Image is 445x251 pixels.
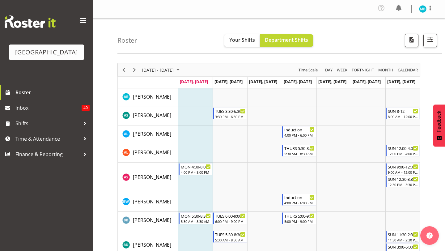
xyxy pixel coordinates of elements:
[141,66,174,74] span: [DATE] - [DATE]
[388,151,418,156] div: 12:00 PM - 4:00 PM
[388,244,418,250] div: SUN 3:00-6:00
[436,111,442,132] span: Feedback
[386,176,420,187] div: Alex Sansom"s event - SUN 12:30-3:30 Begin From Sunday, September 7, 2025 at 12:30:00 PM GMT+12:0...
[215,237,245,242] div: 5:30 AM - 8:30 AM
[118,193,178,212] td: Ben Wyatt resource
[351,66,375,74] span: Fortnight
[282,126,316,138] div: Alesana Lafoga"s event - Induction Begin From Thursday, September 4, 2025 at 4:00:00 PM GMT+12:00...
[336,66,348,74] span: Week
[284,126,315,133] div: Induction
[118,107,178,125] td: Ajay Smith resource
[284,194,315,200] div: Induction
[386,163,420,175] div: Alex Sansom"s event - SUN 9:00-12:00 Begin From Sunday, September 7, 2025 at 9:00:00 AM GMT+12:00...
[386,108,420,119] div: Ajay Smith"s event - SUN 8-12 Begin From Sunday, September 7, 2025 at 8:00:00 AM GMT+12:00 Ends A...
[298,66,318,74] span: Time Scale
[130,66,139,74] button: Next
[133,173,171,181] a: [PERSON_NAME]
[133,112,171,119] a: [PERSON_NAME]
[388,145,418,151] div: SUN 12:00-4:00
[324,66,333,74] span: Day
[284,133,315,138] div: 4:00 PM - 6:00 PM
[284,151,315,156] div: 5:30 AM - 8:30 AM
[388,164,418,170] div: SUN 9:00-12:00
[133,198,171,205] a: [PERSON_NAME]
[181,213,211,219] div: MON 5:30-8:30
[180,79,208,84] span: [DATE], [DATE]
[282,212,316,224] div: Bradley Barton"s event - THURS 5:00-9:00 Begin From Thursday, September 4, 2025 at 5:00:00 PM GMT...
[133,112,171,119] span: [PERSON_NAME]
[117,37,137,44] h4: Roster
[419,5,426,13] img: madison-brown11454.jpg
[426,232,433,239] img: help-xxl-2.png
[353,79,381,84] span: [DATE], [DATE]
[386,145,420,156] div: Alex Laverty"s event - SUN 12:00-4:00 Begin From Sunday, September 7, 2025 at 12:00:00 PM GMT+12:...
[298,66,319,74] button: Time Scale
[118,163,178,193] td: Alex Sansom resource
[387,79,415,84] span: [DATE], [DATE]
[141,66,182,74] button: September 01 - 07, 2025
[386,231,420,243] div: Braedyn Dykes"s event - SUN 11:30-2:30 Begin From Sunday, September 7, 2025 at 11:30:00 AM GMT+12...
[215,213,245,219] div: TUES 6:00-9:00
[388,231,418,237] div: SUN 11:30-2:30
[265,36,308,43] span: Department Shifts
[15,134,80,143] span: Time & Attendance
[324,66,334,74] button: Timeline Day
[5,15,56,28] img: Rosterit website logo
[213,108,247,119] div: Ajay Smith"s event - TUES 3:30-6:30 Begin From Tuesday, September 2, 2025 at 3:30:00 PM GMT+12:00...
[224,34,260,47] button: Your Shifts
[284,219,315,224] div: 5:00 PM - 9:00 PM
[133,149,171,156] a: [PERSON_NAME]
[133,93,171,100] a: [PERSON_NAME]
[133,216,171,224] a: [PERSON_NAME]
[284,145,315,151] div: THURS 5:30-8:30
[133,130,171,138] a: [PERSON_NAME]
[82,105,90,111] span: 40
[388,108,418,114] div: SUN 8-12
[119,63,129,76] div: Previous
[388,237,418,242] div: 11:30 AM - 2:30 PM
[215,219,245,224] div: 6:00 PM - 9:00 PM
[378,66,394,74] span: Month
[118,125,178,144] td: Alesana Lafoga resource
[282,194,316,206] div: Ben Wyatt"s event - Induction Begin From Thursday, September 4, 2025 at 4:00:00 PM GMT+12:00 Ends...
[229,36,255,43] span: Your Shifts
[388,182,418,187] div: 12:30 PM - 3:30 PM
[179,212,213,224] div: Bradley Barton"s event - MON 5:30-8:30 Begin From Monday, September 1, 2025 at 5:30:00 AM GMT+12:...
[397,66,418,74] span: calendar
[15,119,80,128] span: Shifts
[388,176,418,182] div: SUN 12:30-3:30
[181,219,211,224] div: 5:30 AM - 8:30 AM
[118,144,178,163] td: Alex Laverty resource
[129,63,140,76] div: Next
[388,114,418,119] div: 8:00 AM - 12:00 PM
[133,174,171,181] span: [PERSON_NAME]
[405,34,418,47] button: Download a PDF of the roster according to the set date range.
[213,212,247,224] div: Bradley Barton"s event - TUES 6:00-9:00 Begin From Tuesday, September 2, 2025 at 6:00:00 PM GMT+1...
[15,88,90,97] span: Roster
[336,66,349,74] button: Timeline Week
[377,66,395,74] button: Timeline Month
[213,231,247,243] div: Braedyn Dykes"s event - TUES 5:30-8:30 Begin From Tuesday, September 2, 2025 at 5:30:00 AM GMT+12...
[423,34,437,47] button: Filter Shifts
[318,79,346,84] span: [DATE], [DATE]
[15,103,82,113] span: Inbox
[133,241,171,249] a: [PERSON_NAME]
[351,66,375,74] button: Fortnight
[284,200,315,205] div: 4:00 PM - 6:00 PM
[284,213,315,219] div: THURS 5:00-9:00
[118,88,178,107] td: Addison Robertson resource
[215,114,245,119] div: 3:30 PM - 6:30 PM
[388,170,418,175] div: 9:00 AM - 12:00 PM
[214,79,243,84] span: [DATE], [DATE]
[181,170,211,175] div: 4:00 PM - 8:00 PM
[181,164,211,170] div: MON 4:00-8:00
[433,104,445,147] button: Feedback - Show survey
[397,66,419,74] button: Month
[133,217,171,223] span: [PERSON_NAME]
[15,48,78,57] div: [GEOGRAPHIC_DATA]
